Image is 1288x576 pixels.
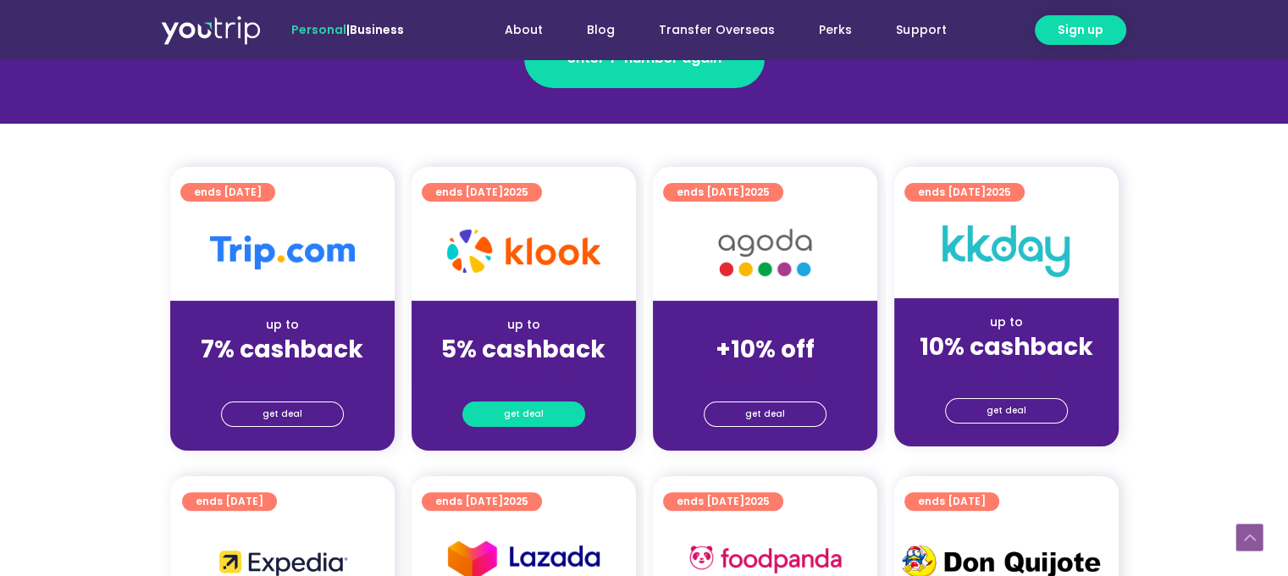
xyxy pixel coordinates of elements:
[745,402,785,426] span: get deal
[677,492,770,511] span: ends [DATE]
[744,185,770,199] span: 2025
[666,365,864,383] div: (for stays only)
[425,365,622,383] div: (for stays only)
[904,183,1025,202] a: ends [DATE]2025
[291,21,404,38] span: |
[435,492,528,511] span: ends [DATE]
[987,399,1026,423] span: get deal
[180,183,275,202] a: ends [DATE]
[184,316,381,334] div: up to
[908,313,1105,331] div: up to
[350,21,404,38] a: Business
[986,185,1011,199] span: 2025
[749,316,781,333] span: up to
[441,333,605,366] strong: 5% cashback
[918,492,986,511] span: ends [DATE]
[425,316,622,334] div: up to
[435,183,528,202] span: ends [DATE]
[565,14,637,46] a: Blog
[677,183,770,202] span: ends [DATE]
[797,14,874,46] a: Perks
[422,183,542,202] a: ends [DATE]2025
[704,402,826,427] a: get deal
[194,183,262,202] span: ends [DATE]
[918,183,1011,202] span: ends [DATE]
[291,21,346,38] span: Personal
[196,492,263,511] span: ends [DATE]
[904,492,999,511] a: ends [DATE]
[422,492,542,511] a: ends [DATE]2025
[1058,21,1103,39] span: Sign up
[184,365,381,383] div: (for stays only)
[483,14,565,46] a: About
[663,492,783,511] a: ends [DATE]2025
[504,402,544,426] span: get deal
[908,363,1105,380] div: (for stays only)
[201,333,363,366] strong: 7% cashback
[920,330,1093,363] strong: 10% cashback
[874,14,968,46] a: Support
[744,494,770,508] span: 2025
[945,398,1068,424] a: get deal
[663,183,783,202] a: ends [DATE]2025
[182,492,277,511] a: ends [DATE]
[503,185,528,199] span: 2025
[637,14,797,46] a: Transfer Overseas
[462,402,585,427] a: get deal
[716,333,815,366] strong: +10% off
[503,494,528,508] span: 2025
[1035,15,1126,45] a: Sign up
[450,14,968,46] nav: Menu
[263,402,302,426] span: get deal
[221,402,344,427] a: get deal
